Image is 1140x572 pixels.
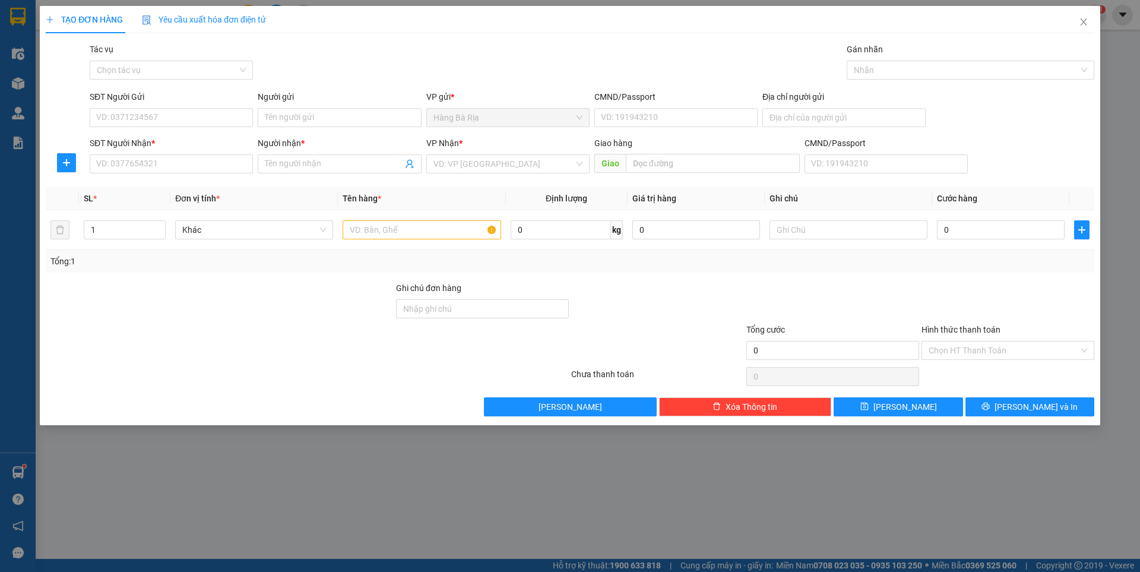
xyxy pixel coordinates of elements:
label: Hình thức thanh toán [921,325,1000,334]
div: Địa chỉ người gửi [762,90,926,103]
input: 0 [632,220,760,239]
span: user-add [405,159,414,169]
label: Gán nhãn [847,45,883,54]
span: Giao hàng [594,138,632,148]
span: [PERSON_NAME] và In [995,400,1078,413]
button: delete [50,220,69,239]
span: printer [981,402,990,412]
div: CMND/Passport [594,90,758,103]
input: Dọc đường [626,154,800,173]
span: VP Nhận [426,138,459,148]
span: Hàng Bà Rịa [433,109,582,127]
span: [PERSON_NAME] [873,400,937,413]
span: [PERSON_NAME] [539,400,602,413]
span: kg [611,220,623,239]
div: VP gửi [426,90,590,103]
th: Ghi chú [765,187,932,210]
span: Giá trị hàng [632,194,676,203]
button: deleteXóa Thông tin [659,397,832,416]
button: plus [57,153,76,172]
span: plus [1075,225,1089,235]
span: Định lượng [546,194,587,203]
div: SĐT Người Nhận [90,137,253,150]
span: Tên hàng [343,194,381,203]
div: Chưa thanh toán [570,368,745,388]
span: plus [58,158,75,168]
span: Khác [182,221,326,239]
span: Cước hàng [937,194,977,203]
span: Tổng cước [746,325,785,334]
span: save [860,402,869,412]
div: Người gửi [258,90,421,103]
span: TẠO ĐƠN HÀNG [46,15,123,24]
span: Giao [594,154,626,173]
input: Ghi chú đơn hàng [396,299,569,318]
input: Ghi Chú [769,220,927,239]
div: Người nhận [258,137,421,150]
button: [PERSON_NAME] [484,397,657,416]
button: save[PERSON_NAME] [834,397,962,416]
span: Xóa Thông tin [726,400,777,413]
label: Tác vụ [90,45,113,54]
div: Tổng: 1 [50,255,440,268]
div: SĐT Người Gửi [90,90,253,103]
button: printer[PERSON_NAME] và In [965,397,1094,416]
input: VD: Bàn, Ghế [343,220,501,239]
button: Close [1067,6,1100,39]
div: CMND/Passport [805,137,968,150]
label: Ghi chú đơn hàng [396,283,461,293]
span: SL [84,194,93,203]
button: plus [1074,220,1090,239]
span: Đơn vị tính [175,194,220,203]
span: close [1079,17,1088,27]
span: delete [712,402,721,412]
span: Yêu cầu xuất hóa đơn điện tử [142,15,266,24]
span: plus [46,15,54,24]
img: icon [142,15,151,25]
input: Địa chỉ của người gửi [762,108,926,127]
